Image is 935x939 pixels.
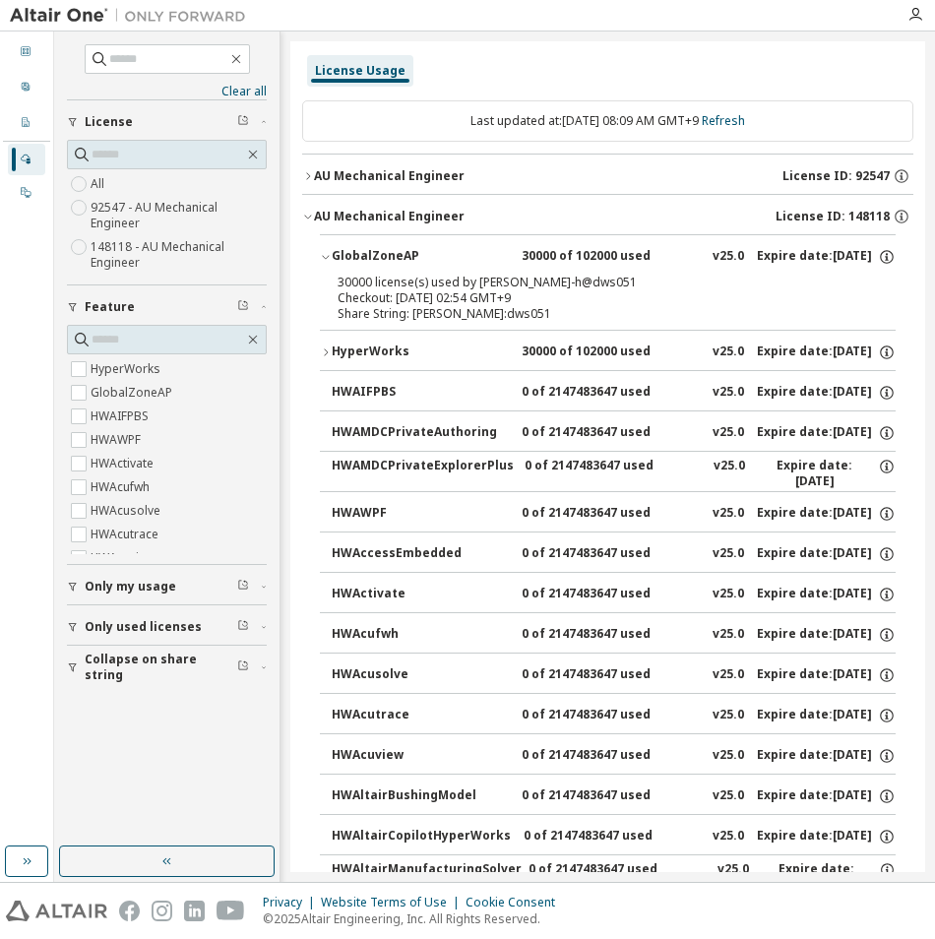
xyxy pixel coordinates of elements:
div: HWAIFPBS [332,384,509,402]
label: HyperWorks [91,357,164,381]
div: HWAcuview [332,747,509,765]
div: v25.0 [713,666,744,684]
div: Checkout: [DATE] 02:54 GMT+9 [338,290,831,306]
button: Collapse on share string [67,646,267,689]
div: Expire date: [DATE] [757,458,896,489]
div: Expire date: [DATE] [757,545,896,563]
div: v25.0 [713,384,744,402]
span: Clear filter [237,579,249,595]
div: Cookie Consent [466,895,567,910]
div: v25.0 [713,344,744,361]
div: Last updated at: [DATE] 08:09 AM GMT+9 [302,100,913,142]
div: AU Mechanical Engineer [314,168,465,184]
button: HWAcufwh0 of 2147483647 usedv25.0Expire date:[DATE] [332,613,896,657]
div: 0 of 2147483647 used [522,545,699,563]
img: Altair One [10,6,256,26]
img: instagram.svg [152,901,172,921]
div: On Prem [8,177,45,209]
div: v25.0 [713,248,744,266]
img: youtube.svg [217,901,245,921]
button: AU Mechanical EngineerLicense ID: 92547 [302,155,913,198]
div: 0 of 2147483647 used [522,787,699,805]
div: 0 of 2147483647 used [524,828,701,845]
button: HWAltairManufacturingSolver0 of 2147483647 usedv25.0Expire date:[DATE] [332,855,896,899]
div: Expire date: [DATE] [757,747,896,765]
button: HWAMDCPrivateAuthoring0 of 2147483647 usedv25.0Expire date:[DATE] [332,411,896,455]
div: Expire date: [DATE] [757,787,896,805]
div: Privacy [263,895,321,910]
div: v25.0 [713,505,744,523]
div: HWAcufwh [332,626,509,644]
label: HWAcuview [91,546,158,570]
div: 0 of 2147483647 used [522,586,699,603]
button: GlobalZoneAP30000 of 102000 usedv25.0Expire date:[DATE] [320,235,896,279]
button: Only my usage [67,565,267,608]
label: All [91,172,108,196]
div: Website Terms of Use [321,895,466,910]
button: HWAccessEmbedded0 of 2147483647 usedv25.0Expire date:[DATE] [332,532,896,576]
button: Feature [67,285,267,329]
div: 0 of 2147483647 used [522,384,699,402]
div: Expire date: [DATE] [757,707,896,724]
label: HWAWPF [91,428,145,452]
div: v25.0 [713,545,744,563]
div: v25.0 [713,626,744,644]
div: 0 of 2147483647 used [522,666,699,684]
label: HWAcutrace [91,523,162,546]
div: Expire date: [DATE] [757,586,896,603]
div: v25.0 [717,861,749,893]
span: Clear filter [237,659,249,675]
div: HyperWorks [332,344,509,361]
div: v25.0 [713,707,744,724]
img: facebook.svg [119,901,140,921]
div: v25.0 [713,586,744,603]
div: Share String: [PERSON_NAME]:dws051 [338,306,831,322]
button: AU Mechanical EngineerLicense ID: 148118 [302,195,913,238]
button: HWAcusolve0 of 2147483647 usedv25.0Expire date:[DATE] [332,654,896,697]
a: Clear all [67,84,267,99]
a: Refresh [702,112,745,129]
div: 30000 license(s) used by [PERSON_NAME]-h@dws051 [338,275,831,290]
div: Expire date: [DATE] [757,248,896,266]
div: Dashboard [8,36,45,68]
label: HWAcufwh [91,475,154,499]
p: © 2025 Altair Engineering, Inc. All Rights Reserved. [263,910,567,927]
div: HWAltairManufacturingSolver [332,861,517,893]
img: altair_logo.svg [6,901,107,921]
button: HyperWorks30000 of 102000 usedv25.0Expire date:[DATE] [320,331,896,374]
button: HWAltairBushingModel0 of 2147483647 usedv25.0Expire date:[DATE] [332,775,896,818]
div: v25.0 [713,828,744,845]
div: Expire date: [DATE] [757,384,896,402]
div: 0 of 2147483647 used [522,626,699,644]
div: v25.0 [713,424,744,442]
div: Managed [8,144,45,175]
button: HWAIFPBS0 of 2147483647 usedv25.0Expire date:[DATE] [332,371,896,414]
span: Clear filter [237,619,249,635]
span: License ID: 92547 [782,168,890,184]
button: Only used licenses [67,605,267,649]
div: v25.0 [713,787,744,805]
div: HWAcusolve [332,666,509,684]
label: HWAIFPBS [91,405,153,428]
label: 148118 - AU Mechanical Engineer [91,235,267,275]
div: HWAMDCPrivateExplorerPlus [332,458,513,489]
div: v25.0 [713,747,744,765]
div: AU Mechanical Engineer [314,209,465,224]
div: HWAWPF [332,505,509,523]
button: License [67,100,267,144]
div: HWAccessEmbedded [332,545,509,563]
div: Expire date: [DATE] [757,828,896,845]
button: HWAltairCopilotHyperWorks0 of 2147483647 usedv25.0Expire date:[DATE] [332,815,896,858]
div: Expire date: [DATE] [757,666,896,684]
div: 30000 of 102000 used [522,344,699,361]
div: GlobalZoneAP [332,248,509,266]
div: v25.0 [714,458,745,489]
button: HWAMDCPrivateExplorerPlus0 of 2147483647 usedv25.0Expire date:[DATE] [332,452,896,495]
div: HWAcutrace [332,707,509,724]
button: HWAcutrace0 of 2147483647 usedv25.0Expire date:[DATE] [332,694,896,737]
span: Clear filter [237,299,249,315]
button: HWAcuview0 of 2147483647 usedv25.0Expire date:[DATE] [332,734,896,778]
span: Feature [85,299,135,315]
div: Expire date: [DATE] [761,861,896,893]
div: HWAltairCopilotHyperWorks [332,828,511,845]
